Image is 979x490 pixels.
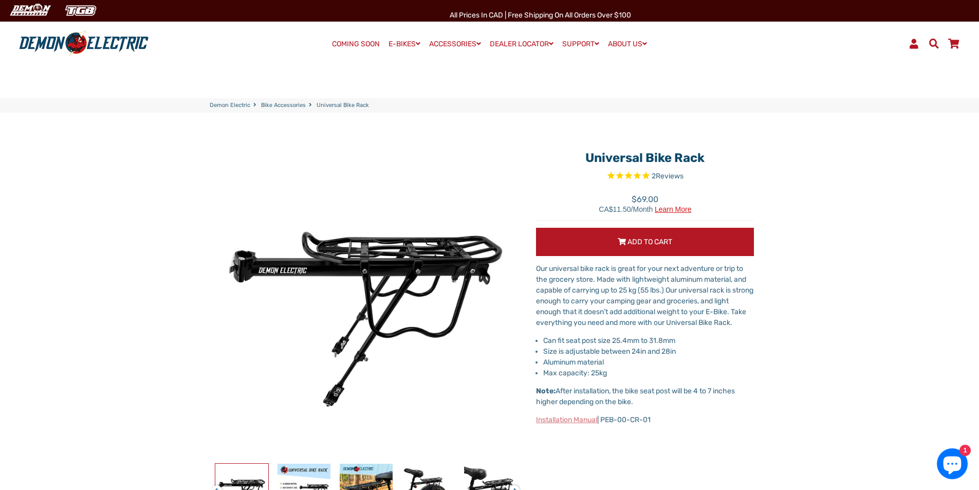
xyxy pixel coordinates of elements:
[543,357,754,368] li: Aluminum material
[536,387,556,395] strong: Note:
[426,37,485,51] a: ACCESSORIES
[317,101,369,110] span: Universal Bike Rack
[536,386,754,407] p: After installation, the bike seat post will be 4 to 7 inches higher depending on the bike.
[543,335,754,346] li: Can fit seat post size 25.4mm to 31.8mm
[934,448,971,482] inbox-online-store-chat: Shopify online store chat
[536,151,754,166] h1: Universal Bike Rack
[627,238,672,246] span: Add to Cart
[536,171,754,183] span: Rated 5.0 out of 5 stars 2 reviews
[15,30,152,57] img: Demon Electric logo
[536,415,597,424] a: Installation Manual
[543,368,754,378] li: Max capacity: 25kg
[652,172,684,180] span: 2 reviews
[536,228,754,256] button: Add to Cart
[656,172,684,180] span: Reviews
[543,346,754,357] li: Size is adjustable between 24in and 28in
[450,11,631,20] span: All Prices in CAD | Free shipping on all orders over $100
[604,37,651,51] a: ABOUT US
[559,37,603,51] a: SUPPORT
[60,2,102,19] img: TGB Canada
[5,2,54,19] img: Demon Electric
[385,37,424,51] a: E-BIKES
[599,193,691,213] span: $69.00
[261,101,306,110] a: Bike Accessories
[210,101,250,110] a: Demon Electric
[536,263,754,328] p: Our universal bike rack is great for your next adventure or trip to the grocery store. Made with ...
[328,37,383,51] a: COMING SOON
[486,37,557,51] a: DEALER LOCATOR
[536,414,754,425] p: | PEB-00-CR-01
